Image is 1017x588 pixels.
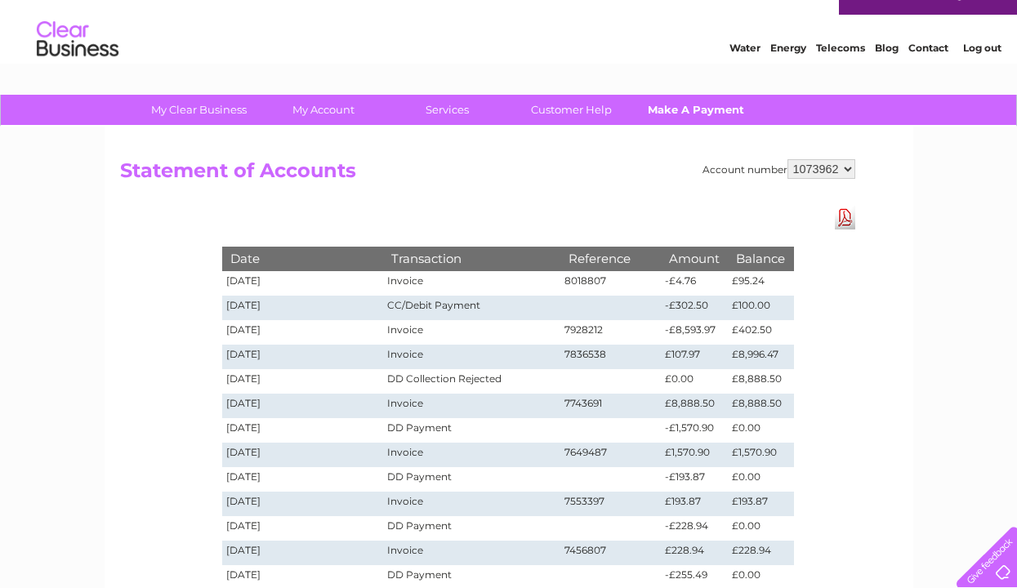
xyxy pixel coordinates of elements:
[728,296,793,320] td: £100.00
[504,95,639,125] a: Customer Help
[383,467,560,492] td: DD Payment
[383,320,560,345] td: Invoice
[222,394,384,418] td: [DATE]
[560,492,662,516] td: 7553397
[728,369,793,394] td: £8,888.50
[383,418,560,443] td: DD Payment
[661,247,728,270] th: Amount
[383,516,560,541] td: DD Payment
[729,69,761,82] a: Water
[222,467,384,492] td: [DATE]
[728,492,793,516] td: £193.87
[728,320,793,345] td: £402.50
[661,492,728,516] td: £193.87
[560,443,662,467] td: 7649487
[875,69,899,82] a: Blog
[728,345,793,369] td: £8,996.47
[661,467,728,492] td: -£193.87
[222,296,384,320] td: [DATE]
[728,541,793,565] td: £228.94
[383,492,560,516] td: Invoice
[963,69,1001,82] a: Log out
[560,247,662,270] th: Reference
[661,369,728,394] td: £0.00
[222,369,384,394] td: [DATE]
[728,247,793,270] th: Balance
[908,69,948,82] a: Contact
[728,418,793,443] td: £0.00
[222,516,384,541] td: [DATE]
[383,296,560,320] td: CC/Debit Payment
[383,394,560,418] td: Invoice
[380,95,515,125] a: Services
[728,271,793,296] td: £95.24
[709,8,822,29] a: 0333 014 3131
[120,159,855,190] h2: Statement of Accounts
[123,9,895,79] div: Clear Business is a trading name of Verastar Limited (registered in [GEOGRAPHIC_DATA] No. 3667643...
[383,271,560,296] td: Invoice
[661,394,728,418] td: £8,888.50
[383,541,560,565] td: Invoice
[728,467,793,492] td: £0.00
[661,516,728,541] td: -£228.94
[770,69,806,82] a: Energy
[661,418,728,443] td: -£1,570.90
[256,95,390,125] a: My Account
[222,320,384,345] td: [DATE]
[661,541,728,565] td: £228.94
[703,159,855,179] div: Account number
[835,206,855,229] a: Download Pdf
[661,443,728,467] td: £1,570.90
[383,247,560,270] th: Transaction
[661,271,728,296] td: -£4.76
[222,541,384,565] td: [DATE]
[222,271,384,296] td: [DATE]
[222,345,384,369] td: [DATE]
[222,443,384,467] td: [DATE]
[36,42,119,92] img: logo.png
[383,345,560,369] td: Invoice
[560,271,662,296] td: 8018807
[132,95,266,125] a: My Clear Business
[816,69,865,82] a: Telecoms
[222,492,384,516] td: [DATE]
[383,443,560,467] td: Invoice
[222,418,384,443] td: [DATE]
[560,345,662,369] td: 7836538
[560,394,662,418] td: 7743691
[560,541,662,565] td: 7456807
[628,95,763,125] a: Make A Payment
[661,320,728,345] td: -£8,593.97
[728,516,793,541] td: £0.00
[728,443,793,467] td: £1,570.90
[661,345,728,369] td: £107.97
[560,320,662,345] td: 7928212
[222,247,384,270] th: Date
[383,369,560,394] td: DD Collection Rejected
[728,394,793,418] td: £8,888.50
[661,296,728,320] td: -£302.50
